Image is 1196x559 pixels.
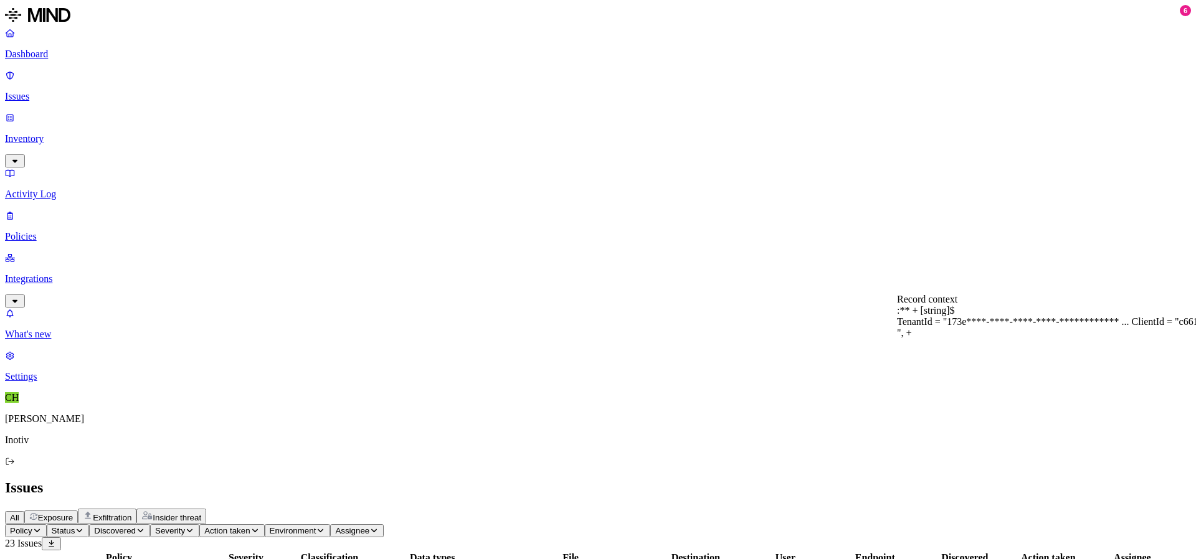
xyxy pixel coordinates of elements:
span: Exposure [38,513,73,522]
span: Exfiltration [93,513,131,522]
span: Policy [10,526,32,535]
p: Activity Log [5,189,1191,200]
span: Discovered [94,526,136,535]
h2: Issues [5,479,1191,496]
div: 6 [1180,5,1191,16]
span: Severity [155,526,185,535]
span: Insider threat [153,513,201,522]
span: Environment [270,526,316,535]
img: MIND [5,5,70,25]
p: Inotiv [5,435,1191,446]
p: Settings [5,371,1191,382]
p: Integrations [5,273,1191,284]
span: All [10,513,19,522]
span: CH [5,392,19,403]
span: 23 Issues [5,538,42,548]
span: Status [52,526,75,535]
p: Policies [5,231,1191,242]
p: Dashboard [5,49,1191,60]
span: Assignee [335,526,369,535]
p: Inventory [5,133,1191,144]
p: Issues [5,91,1191,102]
p: What's new [5,329,1191,340]
span: Action taken [204,526,250,535]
